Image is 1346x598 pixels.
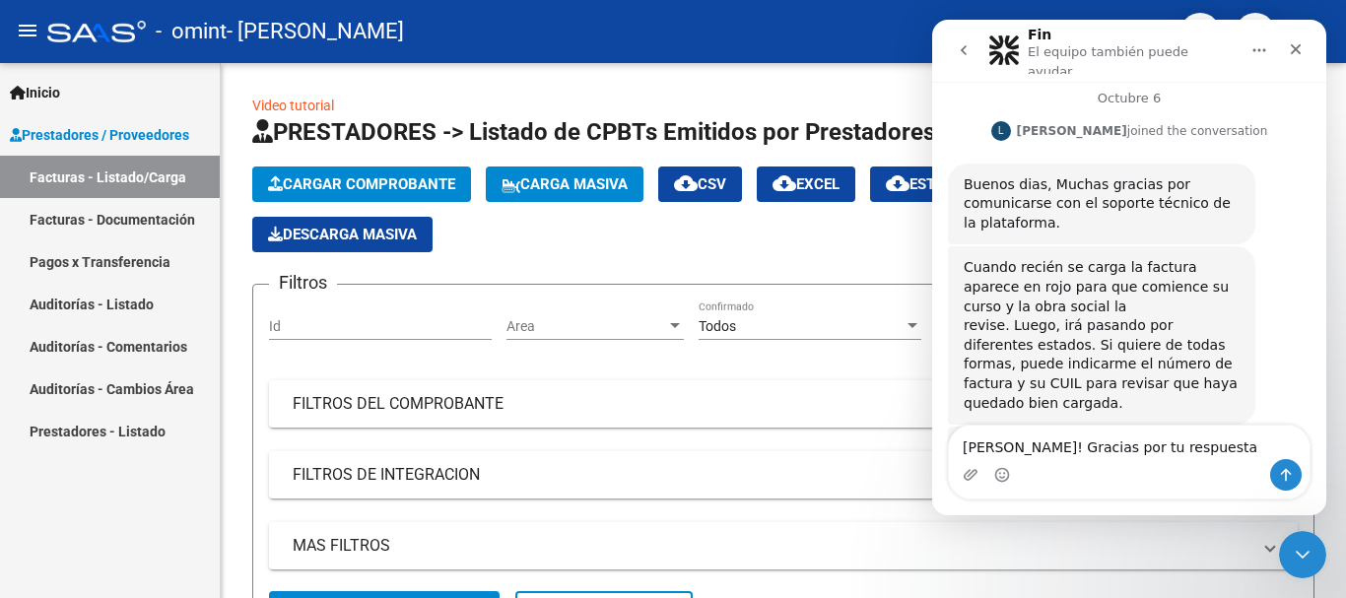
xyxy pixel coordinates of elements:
span: Cargar Comprobante [268,175,455,193]
mat-icon: cloud_download [674,171,698,195]
span: - omint [156,10,227,53]
app-download-masive: Descarga masiva de comprobantes (adjuntos) [252,217,433,252]
mat-expansion-panel-header: FILTROS DE INTEGRACION [269,451,1298,498]
span: EXCEL [773,175,840,193]
mat-expansion-panel-header: FILTROS DEL COMPROBANTE [269,380,1298,428]
mat-expansion-panel-header: MAS FILTROS [269,522,1298,569]
span: PRESTADORES -> Listado de CPBTs Emitidos por Prestadores / Proveedores [252,118,1092,146]
mat-icon: cloud_download [886,171,909,195]
mat-panel-title: FILTROS DEL COMPROBANTE [293,393,1250,415]
button: EXCEL [757,166,855,202]
span: Estandar [886,175,984,193]
mat-panel-title: MAS FILTROS [293,535,1250,557]
button: Cargar Comprobante [252,166,471,202]
button: CSV [658,166,742,202]
mat-icon: cloud_download [773,171,796,195]
button: Carga Masiva [486,166,643,202]
a: Video tutorial [252,98,334,113]
h3: Filtros [269,269,337,297]
button: Estandar [870,166,1000,202]
span: Descarga Masiva [268,226,417,243]
button: Descarga Masiva [252,217,433,252]
span: Todos [699,318,736,334]
span: CSV [674,175,726,193]
mat-panel-title: FILTROS DE INTEGRACION [293,464,1250,486]
span: - [PERSON_NAME] [227,10,404,53]
span: Prestadores / Proveedores [10,124,189,146]
iframe: Intercom live chat [932,20,1326,515]
span: Inicio [10,82,60,103]
mat-icon: menu [16,19,39,42]
span: Carga Masiva [502,175,628,193]
iframe: Intercom live chat [1279,531,1326,578]
span: Area [506,318,666,335]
